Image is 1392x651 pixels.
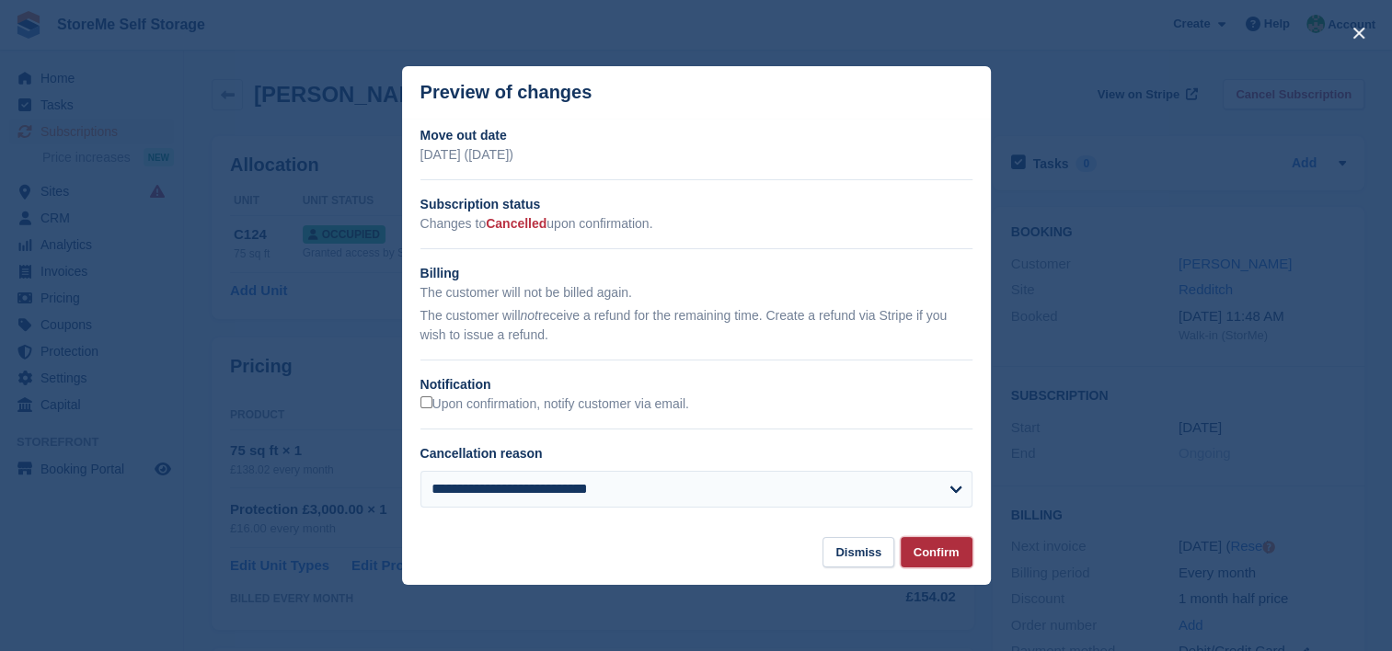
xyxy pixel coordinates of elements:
h2: Move out date [420,126,972,145]
p: Preview of changes [420,82,592,103]
em: not [520,308,537,323]
h2: Billing [420,264,972,283]
h2: Subscription status [420,195,972,214]
input: Upon confirmation, notify customer via email. [420,396,432,408]
label: Cancellation reason [420,446,543,461]
p: Changes to upon confirmation. [420,214,972,234]
span: Cancelled [486,216,546,231]
button: Dismiss [823,537,894,567]
p: The customer will not be billed again. [420,283,972,303]
p: The customer will receive a refund for the remaining time. Create a refund via Stripe if you wish... [420,306,972,345]
button: close [1344,18,1374,48]
label: Upon confirmation, notify customer via email. [420,396,689,413]
h2: Notification [420,375,972,394]
p: [DATE] ([DATE]) [420,145,972,165]
button: Confirm [901,537,972,567]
